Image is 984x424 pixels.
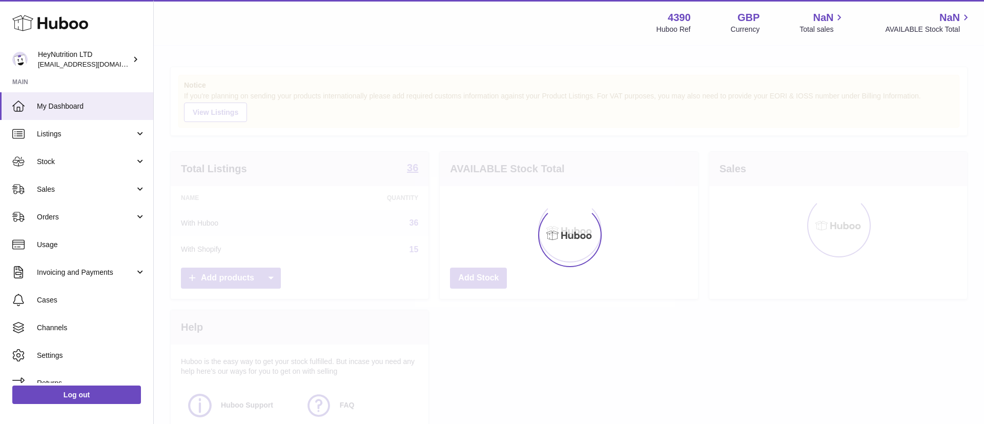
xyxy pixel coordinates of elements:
span: [EMAIL_ADDRESS][DOMAIN_NAME] [38,60,151,68]
span: Total sales [799,25,845,34]
span: Listings [37,129,135,139]
span: Stock [37,157,135,167]
span: Cases [37,295,146,305]
span: Invoicing and Payments [37,268,135,277]
span: Channels [37,323,146,333]
span: NaN [813,11,833,25]
a: Log out [12,386,141,404]
strong: 4390 [668,11,691,25]
span: My Dashboard [37,102,146,111]
span: Returns [37,378,146,388]
a: NaN AVAILABLE Stock Total [885,11,972,34]
div: HeyNutrition LTD [38,50,130,69]
span: Orders [37,212,135,222]
div: Huboo Ref [657,25,691,34]
img: internalAdmin-4390@internal.huboo.com [12,52,28,67]
a: NaN Total sales [799,11,845,34]
div: Currency [731,25,760,34]
span: NaN [939,11,960,25]
span: Sales [37,185,135,194]
span: Settings [37,351,146,360]
strong: GBP [737,11,760,25]
span: AVAILABLE Stock Total [885,25,972,34]
span: Usage [37,240,146,250]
